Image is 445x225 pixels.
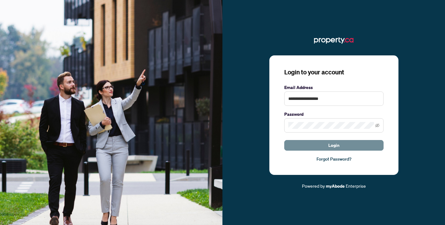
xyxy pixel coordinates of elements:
[314,35,353,45] img: ma-logo
[284,111,384,118] label: Password
[375,123,380,128] span: eye-invisible
[284,156,384,162] a: Forgot Password?
[326,183,345,190] a: myAbode
[284,68,384,77] h3: Login to your account
[284,84,384,91] label: Email Address
[346,183,366,189] span: Enterprise
[284,140,384,151] button: Login
[302,183,325,189] span: Powered by
[328,140,339,150] span: Login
